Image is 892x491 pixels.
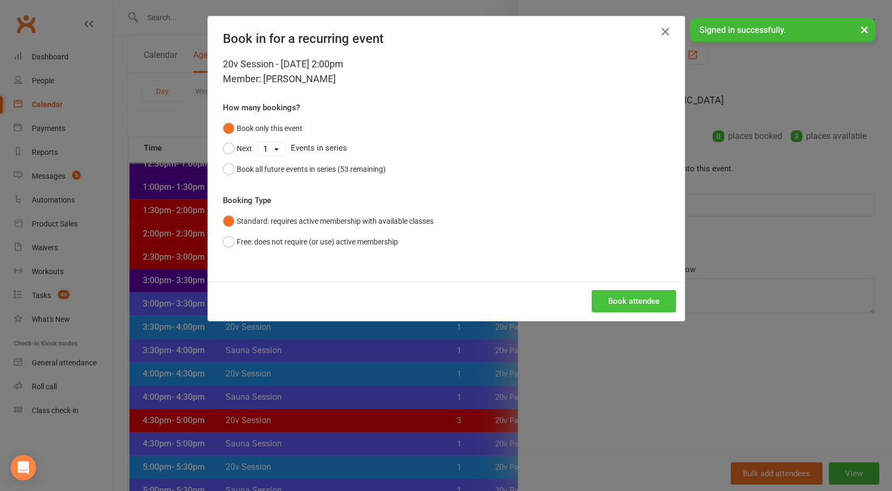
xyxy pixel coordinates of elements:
[223,232,398,252] button: Free: does not require (or use) active membership
[223,57,670,86] div: 20v Session - [DATE] 2:00pm Member: [PERSON_NAME]
[592,290,676,312] button: Book attendee
[223,159,386,179] button: Book all future events in series (53 remaining)
[237,163,386,175] div: Book all future events in series (53 remaining)
[223,138,670,159] div: Events in series
[657,23,674,40] button: Close
[223,194,271,207] label: Booking Type
[11,455,36,480] div: Open Intercom Messenger
[223,31,670,46] h4: Book in for a recurring event
[223,101,300,114] label: How many bookings?
[223,138,252,159] button: Next
[223,211,434,231] button: Standard: requires active membership with available classes
[223,118,302,138] button: Book only this event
